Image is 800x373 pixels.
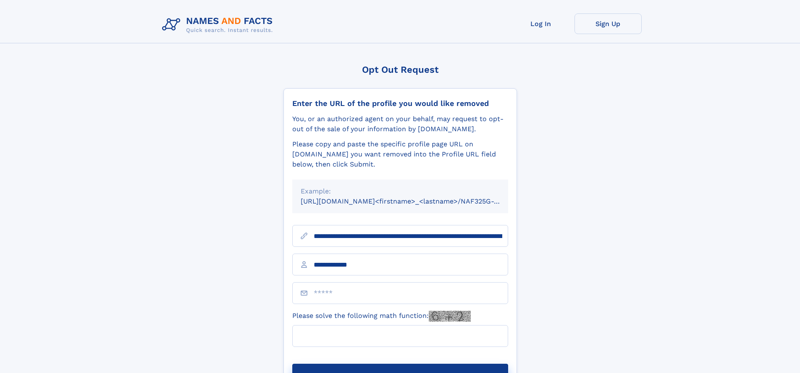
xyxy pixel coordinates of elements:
div: Opt Out Request [283,64,517,75]
img: Logo Names and Facts [159,13,280,36]
label: Please solve the following math function: [292,311,471,322]
div: Example: [301,186,500,196]
div: Please copy and paste the specific profile page URL on [DOMAIN_NAME] you want removed into the Pr... [292,139,508,169]
a: Sign Up [574,13,642,34]
small: [URL][DOMAIN_NAME]<firstname>_<lastname>/NAF325G-xxxxxxxx [301,197,524,205]
div: You, or an authorized agent on your behalf, may request to opt-out of the sale of your informatio... [292,114,508,134]
div: Enter the URL of the profile you would like removed [292,99,508,108]
a: Log In [507,13,574,34]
